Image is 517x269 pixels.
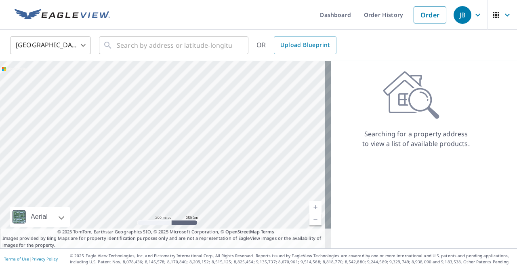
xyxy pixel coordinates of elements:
a: Terms of Use [4,256,29,262]
div: Aerial [28,207,50,227]
a: OpenStreetMap [225,229,259,235]
p: | [4,256,58,261]
a: Current Level 5, Zoom Out [309,213,322,225]
p: Searching for a property address to view a list of available products. [362,129,470,148]
span: Upload Blueprint [280,40,330,50]
div: [GEOGRAPHIC_DATA] [10,34,91,57]
a: Terms [261,229,274,235]
div: Aerial [10,207,70,227]
div: OR [256,36,336,54]
input: Search by address or latitude-longitude [117,34,232,57]
span: © 2025 TomTom, Earthstar Geographics SIO, © 2025 Microsoft Corporation, © [57,229,274,235]
div: JB [454,6,471,24]
a: Order [414,6,446,23]
a: Current Level 5, Zoom In [309,201,322,213]
a: Privacy Policy [32,256,58,262]
p: © 2025 Eagle View Technologies, Inc. and Pictometry International Corp. All Rights Reserved. Repo... [70,253,513,265]
img: EV Logo [15,9,110,21]
a: Upload Blueprint [274,36,336,54]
